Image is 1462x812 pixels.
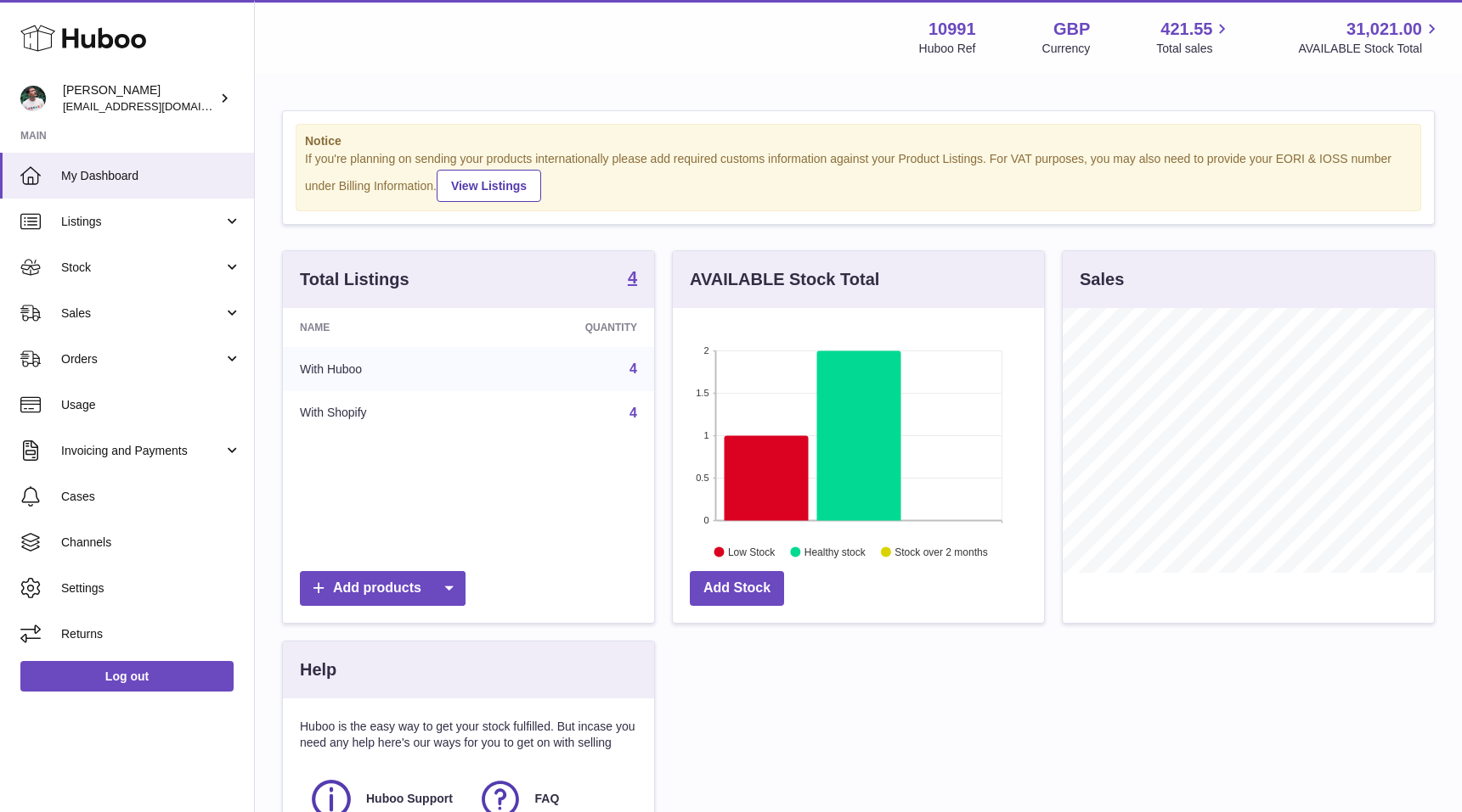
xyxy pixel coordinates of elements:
[535,791,560,807] span: FAQ
[628,269,637,286] strong: 4
[283,391,483,435] td: With Shopify
[1053,18,1090,41] strong: GBP
[929,18,976,41] strong: 10991
[1156,18,1232,57] a: 421.55 Total sales
[61,168,241,184] span: My Dashboard
[1042,41,1091,57] div: Currency
[629,406,637,420] a: 4
[895,546,987,557] text: Stock over 2 months
[61,214,223,230] span: Listings
[61,397,241,413] span: Usage
[283,347,483,391] td: With Huboo
[1156,41,1232,57] span: Total sales
[703,345,708,356] text: 2
[61,580,241,596] span: Settings
[63,82,216,115] div: [PERSON_NAME]
[690,571,784,606] a: Add Stock
[61,260,223,276] span: Stock
[628,269,637,289] a: 4
[437,170,541,202] a: View Listings
[919,41,976,57] div: Huboo Ref
[366,791,453,807] span: Huboo Support
[20,86,46,111] img: timshieff@gmail.com
[1160,18,1212,41] span: 421.55
[61,535,241,551] span: Channels
[1298,18,1442,57] a: 31,021.00 AVAILABLE Stock Total
[61,305,223,322] span: Sales
[728,546,776,557] text: Low Stock
[696,388,708,398] text: 1.5
[1346,18,1422,41] span: 31,021.00
[300,719,637,751] p: Huboo is the easy way to get your stock fulfilled. But incase you need any help here's our ways f...
[61,626,241,642] span: Returns
[629,361,637,376] a: 4
[696,473,708,483] text: 0.5
[61,443,223,459] span: Invoicing and Payments
[20,661,234,692] a: Log out
[1080,268,1124,291] h3: Sales
[61,489,241,505] span: Cases
[804,546,866,557] text: Healthy stock
[300,658,336,681] h3: Help
[305,151,1412,202] div: If you're planning on sending your products internationally please add required customs informati...
[300,268,409,291] h3: Total Listings
[63,99,250,113] span: [EMAIL_ADDRESS][DOMAIN_NAME]
[1298,41,1442,57] span: AVAILABLE Stock Total
[483,308,654,347] th: Quantity
[703,515,708,525] text: 0
[703,430,708,440] text: 1
[61,351,223,367] span: Orders
[690,268,879,291] h3: AVAILABLE Stock Total
[283,308,483,347] th: Name
[305,133,1412,149] strong: Notice
[300,571,466,606] a: Add products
